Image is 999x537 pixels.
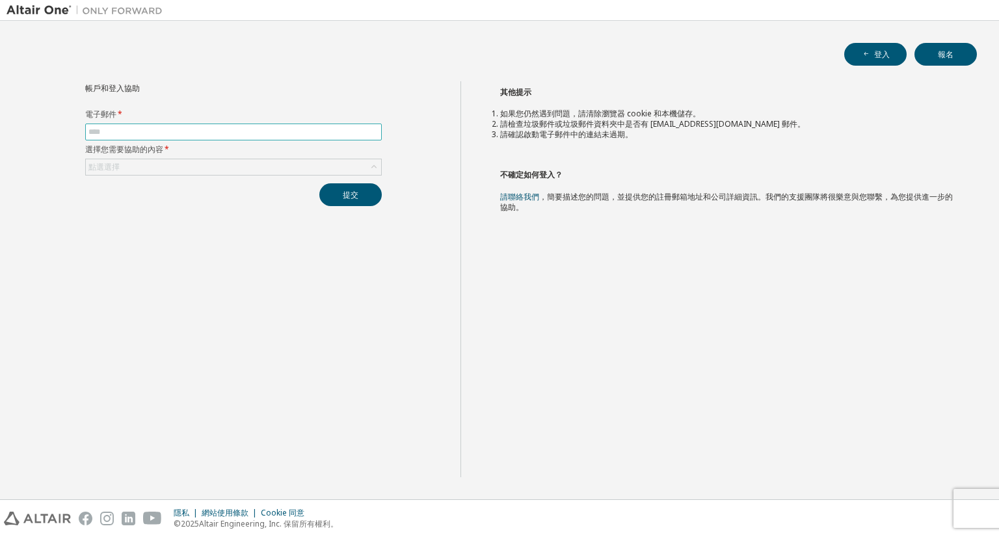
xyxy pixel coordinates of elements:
[500,191,953,213] font: ，簡要描述您的問題，並提供您的註冊郵箱地址和公司詳細資訊。我們的支援團隊將很樂意與您聯繫，為您提供進一步的協助。
[500,169,563,180] font: 不確定如何登入？
[88,161,120,172] font: 點選選擇
[500,118,805,129] font: 請檢查垃圾郵件或垃圾郵件資料夾中是否有 [EMAIL_ADDRESS][DOMAIN_NAME] 郵件。
[938,49,953,60] font: 報名
[85,83,140,94] font: 帳戶和登入協助
[4,512,71,525] img: altair_logo.svg
[343,189,358,200] font: 提交
[500,129,633,140] font: 請確認啟動電子郵件中的連結未過期。
[319,183,382,206] button: 提交
[174,507,189,518] font: 隱私
[500,108,700,119] font: 如果您仍然遇到問題，請清除瀏覽器 cookie 和本機儲存。
[199,518,338,529] font: Altair Engineering, Inc. 保留所有權利。
[100,512,114,525] img: instagram.svg
[122,512,135,525] img: linkedin.svg
[874,49,890,60] font: 登入
[7,4,169,17] img: 牽牛星一號
[79,512,92,525] img: facebook.svg
[86,159,381,175] div: 點選選擇
[914,43,977,66] button: 報名
[844,43,907,66] button: 登入
[181,518,199,529] font: 2025
[143,512,162,525] img: youtube.svg
[85,109,116,120] font: 電子郵件
[500,191,539,202] a: 請聯絡我們
[174,518,181,529] font: ©
[202,507,248,518] font: 網站使用條款
[261,507,304,518] font: Cookie 同意
[85,144,163,155] font: 選擇您需要協助的內容
[500,86,531,98] font: 其他提示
